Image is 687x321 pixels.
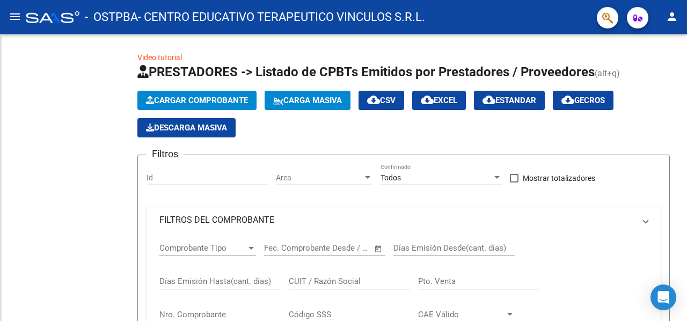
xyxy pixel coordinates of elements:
[561,93,574,106] mat-icon: cloud_download
[367,93,380,106] mat-icon: cloud_download
[146,123,227,133] span: Descarga Masiva
[265,91,350,110] button: Carga Masiva
[553,91,613,110] button: Gecros
[137,91,257,110] button: Cargar Comprobante
[483,93,495,106] mat-icon: cloud_download
[474,91,545,110] button: Estandar
[159,243,246,253] span: Comprobante Tipo
[666,10,678,23] mat-icon: person
[421,93,434,106] mat-icon: cloud_download
[412,91,466,110] button: EXCEL
[561,96,605,105] span: Gecros
[159,214,635,226] mat-panel-title: FILTROS DEL COMPROBANTE
[137,53,182,62] a: Video tutorial
[137,118,236,137] button: Descarga Masiva
[276,173,363,183] span: Area
[372,243,385,255] button: Open calendar
[273,96,342,105] span: Carga Masiva
[85,5,138,29] span: - OSTPBA
[483,96,536,105] span: Estandar
[421,96,457,105] span: EXCEL
[595,68,620,78] span: (alt+q)
[317,243,369,253] input: Fecha fin
[147,207,661,233] mat-expansion-panel-header: FILTROS DEL COMPROBANTE
[147,147,184,162] h3: Filtros
[137,64,595,79] span: PRESTADORES -> Listado de CPBTs Emitidos por Prestadores / Proveedores
[418,310,505,319] span: CAE Válido
[146,96,248,105] span: Cargar Comprobante
[523,172,595,185] span: Mostrar totalizadores
[9,10,21,23] mat-icon: menu
[138,5,425,29] span: - CENTRO EDUCATIVO TERAPEUTICO VINCULOS S.R.L.
[137,118,236,137] app-download-masive: Descarga masiva de comprobantes (adjuntos)
[264,243,308,253] input: Fecha inicio
[381,173,401,182] span: Todos
[651,284,676,310] div: Open Intercom Messenger
[367,96,396,105] span: CSV
[359,91,404,110] button: CSV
